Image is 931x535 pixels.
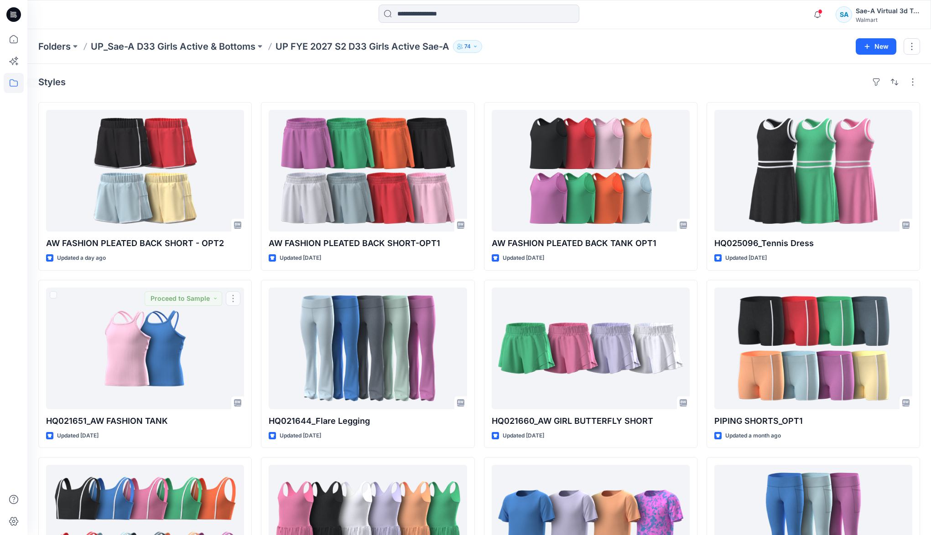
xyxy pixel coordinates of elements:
[269,237,467,250] p: AW FASHION PLEATED BACK SHORT-OPT1
[836,6,852,23] div: SA
[269,110,467,231] a: AW FASHION PLEATED BACK SHORT-OPT1
[856,5,920,16] div: Sae-A Virtual 3d Team
[492,288,690,409] a: HQ021660_AW GIRL BUTTERFLY SHORT
[725,431,781,441] p: Updated a month ago
[503,253,544,263] p: Updated [DATE]
[269,415,467,427] p: HQ021644_Flare Legging
[57,431,99,441] p: Updated [DATE]
[725,253,767,263] p: Updated [DATE]
[46,415,244,427] p: HQ021651_AW FASHION TANK
[714,288,912,409] a: PIPING SHORTS_OPT1
[269,288,467,409] a: HQ021644_Flare Legging
[38,40,71,53] a: Folders
[492,415,690,427] p: HQ021660_AW GIRL BUTTERFLY SHORT
[46,110,244,231] a: AW FASHION PLEATED BACK SHORT - OPT2
[280,431,321,441] p: Updated [DATE]
[503,431,544,441] p: Updated [DATE]
[57,253,106,263] p: Updated a day ago
[714,110,912,231] a: HQ025096_Tennis Dress
[453,40,482,53] button: 74
[492,237,690,250] p: AW FASHION PLEATED BACK TANK OPT1
[492,110,690,231] a: AW FASHION PLEATED BACK TANK OPT1
[856,16,920,23] div: Walmart
[856,38,896,55] button: New
[280,253,321,263] p: Updated [DATE]
[714,237,912,250] p: HQ025096_Tennis Dress
[46,288,244,409] a: HQ021651_AW FASHION TANK
[46,237,244,250] p: AW FASHION PLEATED BACK SHORT - OPT2
[714,415,912,427] p: PIPING SHORTS_OPT1
[91,40,255,53] a: UP_Sae-A D33 Girls Active & Bottoms
[38,77,66,87] h4: Styles
[276,40,449,53] p: UP FYE 2027 S2 D33 Girls Active Sae-A
[464,41,471,51] p: 74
